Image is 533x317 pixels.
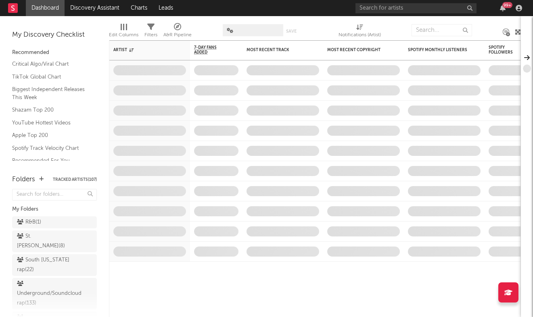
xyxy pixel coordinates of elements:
[17,279,82,308] div: Underground/Soundcloud rap ( 133 )
[17,232,74,251] div: St. [PERSON_NAME] ( 8 )
[339,30,381,40] div: Notifications (Artist)
[412,24,472,36] input: Search...
[339,20,381,44] div: Notifications (Artist)
[12,175,35,184] div: Folders
[489,45,517,55] div: Spotify Followers
[12,278,97,309] a: Underground/Soundcloud rap(133)
[12,189,97,201] input: Search for folders...
[163,30,192,40] div: A&R Pipeline
[502,2,512,8] div: 99 +
[12,73,89,81] a: TikTok Global Chart
[109,20,138,44] div: Edit Columns
[12,230,97,252] a: St. [PERSON_NAME](8)
[17,218,41,227] div: R&B ( 1 )
[286,29,297,33] button: Save
[500,5,506,11] button: 99+
[408,48,468,52] div: Spotify Monthly Listeners
[12,118,89,127] a: YouTube Hottest Videos
[12,216,97,228] a: R&B(1)
[53,178,97,182] button: Tracked Artists(107)
[12,60,89,68] a: Critical Algo/Viral Chart
[12,48,97,58] div: Recommended
[109,30,138,40] div: Edit Columns
[12,254,97,276] a: South [US_STATE] rap(22)
[163,20,192,44] div: A&R Pipeline
[144,30,157,40] div: Filters
[12,85,89,102] a: Biggest Independent Releases This Week
[12,131,89,140] a: Apple Top 200
[247,48,307,52] div: Most Recent Track
[144,20,157,44] div: Filters
[327,48,388,52] div: Most Recent Copyright
[12,205,97,214] div: My Folders
[12,30,97,40] div: My Discovery Checklist
[17,255,74,275] div: South [US_STATE] rap ( 22 )
[12,156,89,165] a: Recommended For You
[113,48,174,52] div: Artist
[12,144,89,153] a: Spotify Track Velocity Chart
[355,3,477,13] input: Search for artists
[12,106,89,114] a: Shazam Top 200
[194,45,226,55] span: 7-Day Fans Added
